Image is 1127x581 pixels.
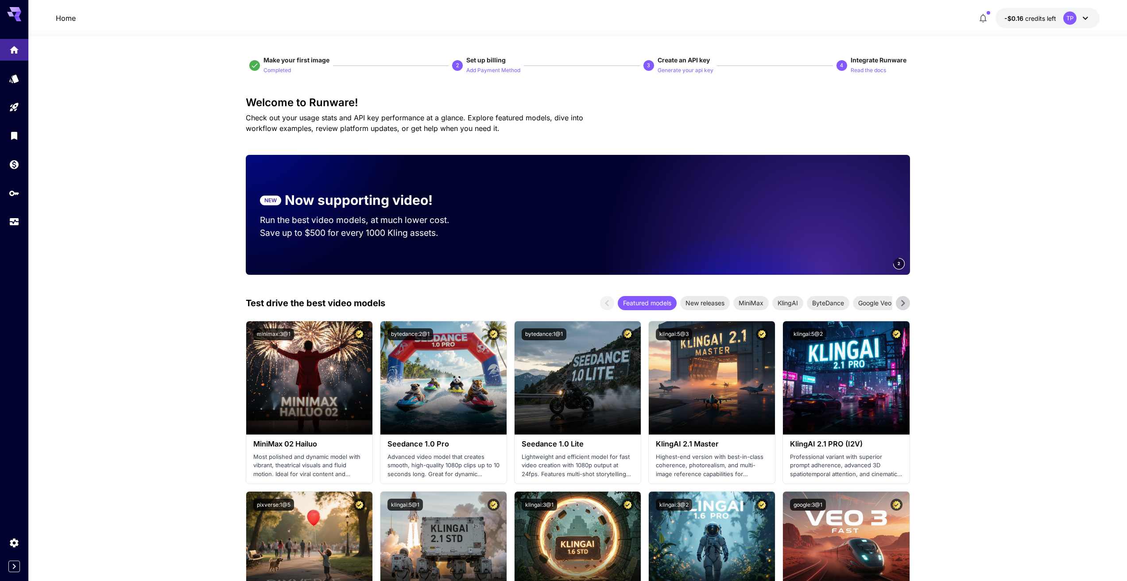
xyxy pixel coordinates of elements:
div: Home [9,42,19,53]
p: Completed [263,66,291,75]
div: Featured models [618,296,677,310]
p: Add Payment Method [466,66,520,75]
span: KlingAI [772,298,803,308]
span: Google Veo [853,298,897,308]
p: 2 [456,62,459,69]
p: 3 [647,62,650,69]
img: alt [246,321,372,435]
div: Usage [9,216,19,227]
span: -$0.16 [1004,15,1025,22]
button: Certified Model – Vetted for best performance and includes a commercial license. [488,328,500,340]
button: Certified Model – Vetted for best performance and includes a commercial license. [622,328,634,340]
h3: MiniMax 02 Hailuo [253,440,365,448]
div: Google Veo [853,296,897,310]
button: Certified Model – Vetted for best performance and includes a commercial license. [622,499,634,511]
span: MiniMax [733,298,769,308]
button: minimax:3@1 [253,328,294,340]
button: Certified Model – Vetted for best performance and includes a commercial license. [891,499,902,511]
div: -$0.1624 [1004,14,1056,23]
button: klingai:5@2 [790,328,826,340]
img: alt [380,321,507,435]
button: Certified Model – Vetted for best performance and includes a commercial license. [353,499,365,511]
p: NEW [264,196,277,204]
span: New releases [680,298,730,308]
p: 4 [840,62,843,69]
span: Set up billing [466,56,506,64]
button: bytedance:1@1 [522,328,566,340]
div: KlingAI [772,296,803,310]
button: klingai:3@2 [656,499,692,511]
p: Lightweight and efficient model for fast video creation with 1080p output at 24fps. Features mult... [522,453,634,479]
span: Featured models [618,298,677,308]
button: Completed [263,65,291,75]
img: alt [515,321,641,435]
div: API Keys [9,188,19,199]
div: Playground [9,102,19,113]
p: Professional variant with superior prompt adherence, advanced 3D spatiotemporal attention, and ci... [790,453,902,479]
span: Integrate Runware [851,56,906,64]
div: Settings [9,537,19,548]
img: alt [783,321,909,435]
h3: Seedance 1.0 Pro [387,440,500,448]
button: Add Payment Method [466,65,520,75]
img: alt [649,321,775,435]
button: -$0.1624TP [995,8,1100,28]
p: Advanced video model that creates smooth, high-quality 1080p clips up to 10 seconds long. Great f... [387,453,500,479]
button: google:3@1 [790,499,826,511]
button: Certified Model – Vetted for best performance and includes a commercial license. [353,328,365,340]
span: ByteDance [807,298,849,308]
h3: KlingAI 2.1 Master [656,440,768,448]
p: Read the docs [851,66,886,75]
button: Certified Model – Vetted for best performance and includes a commercial license. [756,499,768,511]
div: New releases [680,296,730,310]
p: Test drive the best video models [246,296,385,310]
span: 2 [898,260,900,267]
p: Now supporting video! [285,190,433,210]
p: Run the best video models, at much lower cost. [260,214,466,227]
button: bytedance:2@1 [387,328,433,340]
button: Certified Model – Vetted for best performance and includes a commercial license. [488,499,500,511]
div: ByteDance [807,296,849,310]
button: klingai:5@3 [656,328,692,340]
button: Generate your api key [658,65,713,75]
p: Most polished and dynamic model with vibrant, theatrical visuals and fluid motion. Ideal for vira... [253,453,365,479]
a: Home [56,13,76,23]
div: TP [1063,12,1077,25]
div: Library [9,130,19,141]
span: credits left [1025,15,1056,22]
p: Save up to $500 for every 1000 Kling assets. [260,227,466,239]
button: Read the docs [851,65,886,75]
div: Wallet [9,159,19,170]
nav: breadcrumb [56,13,76,23]
p: Generate your api key [658,66,713,75]
button: Expand sidebar [8,561,20,572]
h3: Welcome to Runware! [246,96,910,109]
span: Make your first image [263,56,329,64]
div: MiniMax [733,296,769,310]
button: Certified Model – Vetted for best performance and includes a commercial license. [756,328,768,340]
h3: Seedance 1.0 Lite [522,440,634,448]
span: Create an API key [658,56,710,64]
button: pixverse:1@5 [253,499,294,511]
button: Certified Model – Vetted for best performance and includes a commercial license. [891,328,902,340]
p: Highest-end version with best-in-class coherence, photorealism, and multi-image reference capabil... [656,453,768,479]
h3: KlingAI 2.1 PRO (I2V) [790,440,902,448]
button: klingai:3@1 [522,499,557,511]
button: klingai:5@1 [387,499,423,511]
div: Models [9,73,19,84]
span: Check out your usage stats and API key performance at a glance. Explore featured models, dive int... [246,113,583,133]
